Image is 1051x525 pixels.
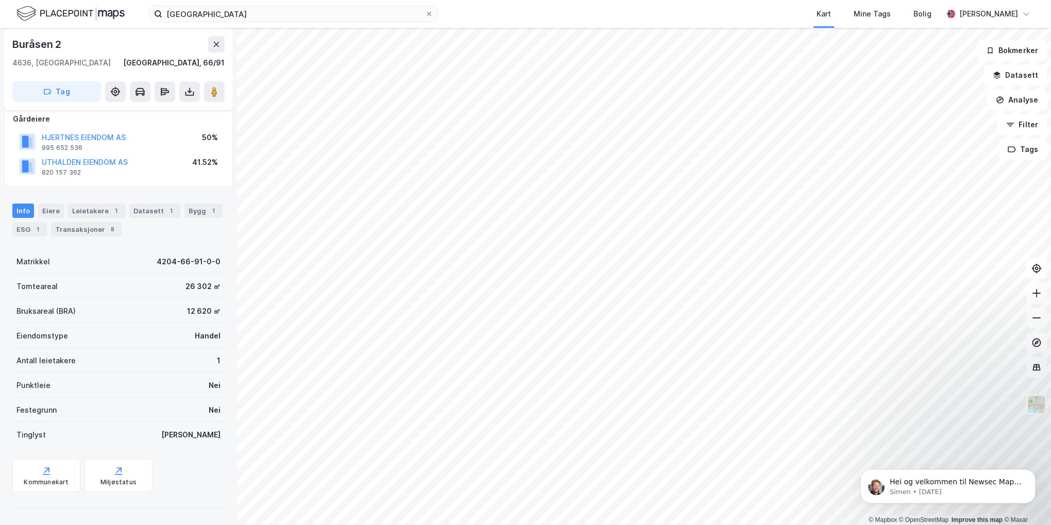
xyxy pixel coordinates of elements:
div: Punktleie [16,379,50,392]
div: Datasett [129,204,180,218]
div: Gårdeiere [13,113,224,125]
a: Mapbox [869,516,897,523]
div: [PERSON_NAME] [161,429,221,441]
div: 4204-66-91-0-0 [157,256,221,268]
div: 4636, [GEOGRAPHIC_DATA] [12,57,111,69]
img: Z [1027,395,1046,414]
button: Filter [997,114,1047,135]
div: Antall leietakere [16,354,76,367]
div: Nei [209,379,221,392]
button: Bokmerker [977,40,1047,61]
div: 995 652 536 [42,144,82,152]
div: [PERSON_NAME] [959,8,1018,20]
div: [GEOGRAPHIC_DATA], 66/91 [123,57,225,69]
div: Mine Tags [854,8,891,20]
div: 50% [202,131,218,144]
iframe: Intercom notifications message [845,448,1051,520]
div: 26 302 ㎡ [185,280,221,293]
button: Tag [12,81,101,102]
a: OpenStreetMap [899,516,949,523]
div: Eiendomstype [16,330,68,342]
a: Improve this map [952,516,1003,523]
div: Miljøstatus [100,478,137,486]
div: 1 [217,354,221,367]
div: 41.52% [192,156,218,168]
div: Festegrunn [16,404,57,416]
div: 820 157 362 [42,168,81,177]
div: 8 [107,224,117,234]
div: Tomteareal [16,280,58,293]
div: 12 620 ㎡ [187,305,221,317]
div: Tinglyst [16,429,46,441]
div: Handel [195,330,221,342]
button: Analyse [987,90,1047,110]
div: Kart [817,8,831,20]
div: Bruksareal (BRA) [16,305,76,317]
input: Søk på adresse, matrikkel, gårdeiere, leietakere eller personer [162,6,425,22]
div: Matrikkel [16,256,50,268]
div: Nei [209,404,221,416]
div: 1 [32,224,43,234]
div: Buråsen 2 [12,36,63,53]
img: logo.f888ab2527a4732fd821a326f86c7f29.svg [16,5,125,23]
div: 1 [111,206,121,216]
div: 1 [166,206,176,216]
button: Tags [999,139,1047,160]
div: Bolig [913,8,931,20]
div: Leietakere [68,204,125,218]
div: Bygg [184,204,223,218]
div: ESG [12,222,47,236]
div: Info [12,204,34,218]
div: 1 [208,206,218,216]
div: Eiere [38,204,64,218]
div: Kommunekart [24,478,69,486]
div: Transaksjoner [51,222,122,236]
button: Datasett [984,65,1047,86]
